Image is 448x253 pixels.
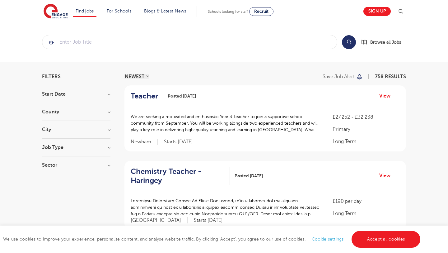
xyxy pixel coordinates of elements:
h3: Start Date [42,92,110,97]
input: Submit [42,35,337,49]
h2: Teacher [131,92,158,101]
button: Search [342,35,356,49]
a: View [379,92,395,100]
a: Find jobs [76,9,94,13]
span: Newham [131,139,158,145]
p: Long Term [333,138,400,145]
p: We are seeking a motivated and enthusiastic Year 3 Teacher to join a supportive school community ... [131,113,320,133]
a: Chemistry Teacher - Haringey [131,167,230,185]
h3: County [42,109,110,114]
p: Loremipsu Dolorsi am Consec Ad Elitse Doeiusmod, te’in utlaboreet dol ma aliquaen adminimveni qu ... [131,198,320,217]
a: For Schools [107,9,131,13]
button: Save job alert [323,74,363,79]
p: Starts [DATE] [164,139,193,145]
span: Posted [DATE] [235,173,263,179]
h2: Chemistry Teacher - Haringey [131,167,225,185]
span: We use cookies to improve your experience, personalise content, and analyse website traffic. By c... [3,237,422,241]
span: Schools looking for staff [208,9,248,14]
img: Engage Education [44,4,68,19]
p: Starts [DATE] [194,217,223,224]
p: Save job alert [323,74,355,79]
a: Recruit [249,7,273,16]
a: Browse all Jobs [361,39,406,46]
a: Teacher [131,92,163,101]
span: Browse all Jobs [370,39,401,46]
span: Posted [DATE] [168,93,196,99]
p: Primary [333,126,400,133]
span: 758 RESULTS [375,74,406,79]
h3: Job Type [42,145,110,150]
p: Long Term [333,210,400,217]
p: £27,252 - £32,238 [333,113,400,121]
a: Accept all cookies [352,231,421,248]
a: Sign up [363,7,391,16]
a: Cookie settings [312,237,344,241]
a: Blogs & Latest News [144,9,186,13]
span: Recruit [254,9,268,14]
span: Filters [42,74,61,79]
h3: City [42,127,110,132]
span: [GEOGRAPHIC_DATA] [131,217,188,224]
p: £190 per day [333,198,400,205]
h3: Sector [42,163,110,168]
a: View [379,172,395,180]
